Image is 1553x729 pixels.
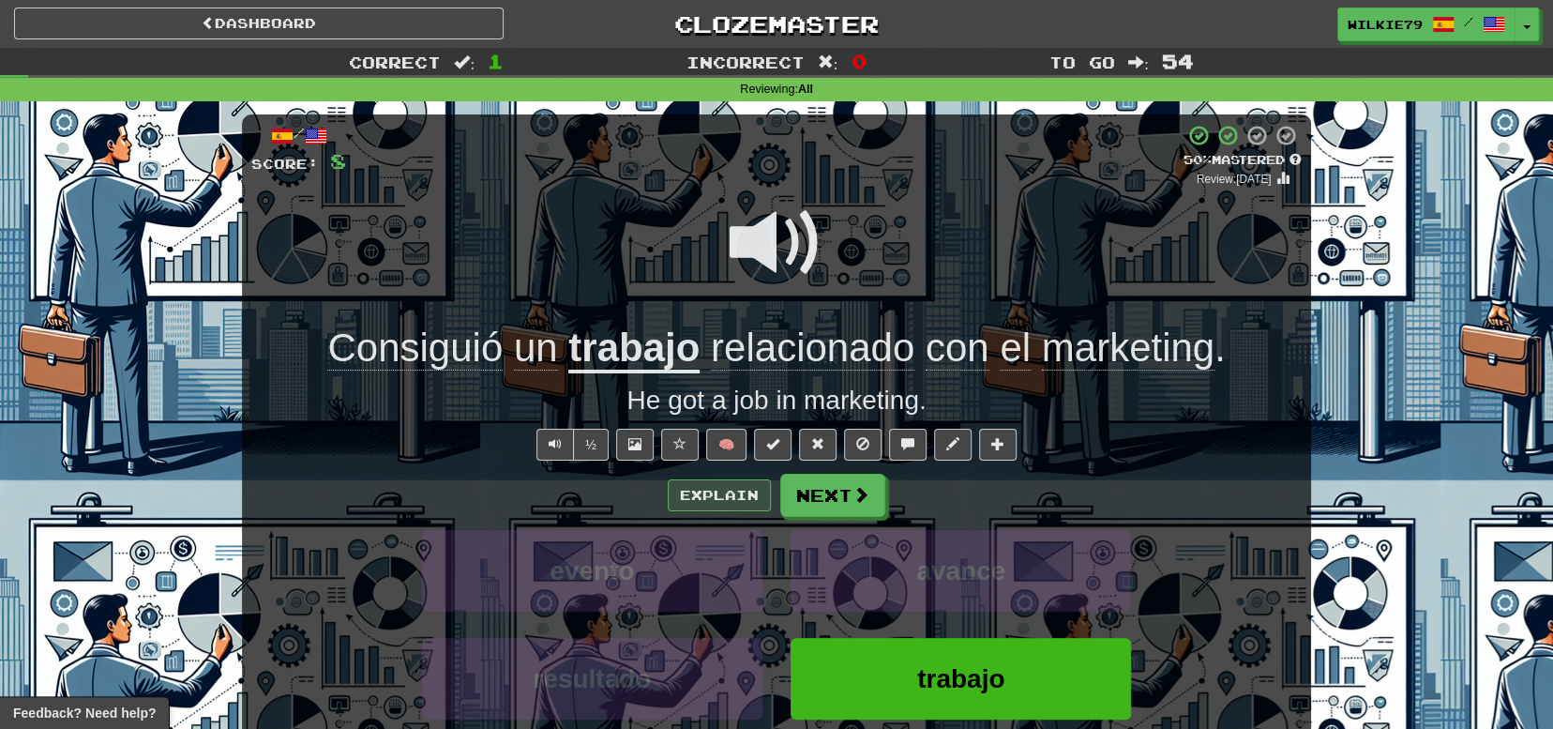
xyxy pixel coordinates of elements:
a: Clozemaster [532,8,1021,40]
span: resultado [533,664,651,693]
u: trabajo [568,326,700,373]
button: Next [780,474,885,517]
button: avance [791,530,1131,612]
span: : [454,54,475,70]
div: Mastered [1184,152,1302,169]
div: / [251,124,346,147]
button: Show image (alt+x) [616,429,654,461]
span: / [1464,15,1473,28]
span: con [926,326,989,371]
span: 1 [488,50,504,72]
div: He got a job in marketing. [251,382,1302,419]
span: el [1000,326,1031,371]
button: trabajo [791,638,1131,720]
span: 50 % [1184,152,1212,167]
span: Incorrect [686,53,805,71]
span: Consiguió [327,326,503,371]
button: Ignore sentence (alt+i) [844,429,882,461]
div: Text-to-speech controls [533,429,609,461]
button: evento [422,530,762,612]
strong: All [798,83,813,96]
span: To go [1049,53,1115,71]
button: 🧠 [706,429,746,461]
span: un [514,326,558,371]
span: : [1128,54,1149,70]
span: trabajo [917,664,1004,693]
button: Add to collection (alt+a) [979,429,1017,461]
small: Review: [DATE] [1197,173,1272,186]
span: . [700,326,1225,371]
span: Score: [251,156,319,172]
button: Explain [668,479,771,511]
button: Set this sentence to 100% Mastered (alt+m) [754,429,792,461]
span: Correct [349,53,441,71]
button: resultado [422,638,762,720]
span: relacionado [711,326,914,371]
span: marketing [1042,326,1214,371]
button: Favorite sentence (alt+f) [661,429,699,461]
span: evento [550,556,634,585]
span: 8 [330,149,346,173]
button: Reset to 0% Mastered (alt+r) [799,429,837,461]
span: avance [916,556,1005,585]
span: 54 [1162,50,1194,72]
button: ½ [573,429,609,461]
button: Edit sentence (alt+d) [934,429,972,461]
span: wilkie79 [1348,16,1423,33]
a: wilkie79 / [1337,8,1515,41]
span: 0 [851,50,867,72]
span: Open feedback widget [13,704,156,722]
button: Play sentence audio (ctl+space) [536,429,574,461]
span: : [818,54,838,70]
a: Dashboard [14,8,504,39]
button: Discuss sentence (alt+u) [889,429,927,461]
